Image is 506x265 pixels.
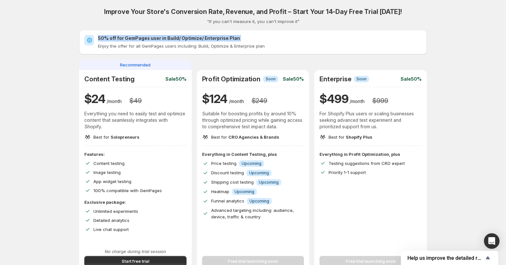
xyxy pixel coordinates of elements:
[235,189,254,194] span: Upcoming
[259,180,279,185] span: Upcoming
[93,218,129,223] span: Detailed analytics
[84,199,187,205] p: Exclusive package:
[98,43,422,49] p: Enjoy the offer for all GemPages users including: Build, Optimize & Enterprise plan
[283,76,304,82] p: Sale 50%
[202,151,304,157] p: Everything in Content Testing, plus
[211,179,254,185] span: Shipping cost testing
[129,97,141,105] h3: $ 49
[484,233,500,249] div: Open Intercom Messenger
[249,199,269,204] span: Upcoming
[165,76,187,82] p: Sale 50%
[329,161,405,166] span: Testing suggestions from CRO expert
[98,35,422,41] h2: 50% off for GemPages user in Build/ Optimize/ Enterprise Plan
[84,75,135,83] h2: Content Testing
[211,198,244,203] span: Funnel analytics
[228,134,279,140] span: CRO Agencies & Brands
[319,91,348,107] h1: $ 499
[329,170,366,175] span: Priority 1-1 support
[93,134,139,140] p: Best for
[93,161,125,166] span: Content testing
[122,258,149,264] span: Start free trial
[93,170,121,175] span: Image testing
[211,189,229,194] span: Heatmap
[319,151,422,157] p: Everything in Profit Optimization, plus
[93,227,129,232] span: Live chat support
[111,134,139,140] span: Solopreneurs
[407,254,492,262] button: Show survey - Help us improve the detailed report for A/B campaigns
[229,98,244,105] p: /month
[84,110,187,130] p: Everything you need to easily test and optimize content that seamlessly integrates with Shopify.
[104,8,402,16] h2: Improve Your Store's Conversion Rate, Revenue, and Profit – Start Your 14-Day Free Trial [DATE]!
[211,208,294,219] span: Advanced targeting including: audience, device, traffic & country
[211,134,279,140] p: Best for
[372,97,388,105] h3: $ 999
[107,98,122,105] p: /month
[120,62,151,68] span: Recommended
[249,170,269,176] span: Upcoming
[319,75,351,83] h2: Enterprise
[211,161,236,166] span: Price testing
[84,151,187,157] p: Features:
[252,97,267,105] h3: $ 249
[211,170,244,175] span: Discount testing
[202,110,304,130] p: Suitable for boosting profits by around 10% through optimized pricing while gaining access to com...
[242,161,261,166] span: Upcoming
[329,134,372,140] p: Best for
[356,76,367,82] span: Soon
[346,134,372,140] span: Shopify Plus
[93,188,162,193] span: 100% compatible with GemPages
[350,98,365,105] p: /month
[84,248,187,255] p: No charge during trial session
[319,110,422,130] p: For Shopify Plus users or scaling businesses seeking advanced test experiment and prioritized sup...
[93,179,131,184] span: App widget testing
[266,76,276,82] span: Soon
[202,75,260,83] h2: Profit Optimization
[202,91,228,107] h1: $ 124
[207,18,299,25] p: “If you can't measure it, you can't improve it”
[401,76,422,82] p: Sale 50%
[84,91,105,107] h1: $ 24
[93,209,138,214] span: Unlimited experiments
[407,255,484,261] span: Help us improve the detailed report for A/B campaigns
